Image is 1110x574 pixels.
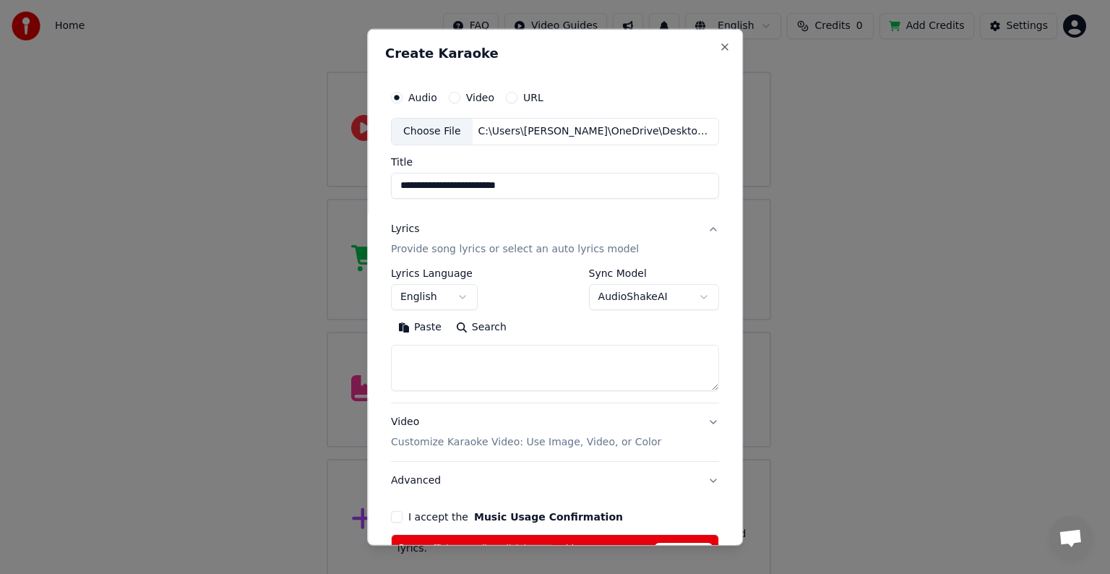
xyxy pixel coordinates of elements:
div: C:\Users\[PERSON_NAME]\OneDrive\Desktop\Dum Dum Dum Dooreyetho MP3.mp3 [473,124,718,139]
button: Advanced [391,462,719,500]
span: Refresh [655,543,712,559]
div: Choose File [392,119,473,145]
label: Sync Model [589,268,719,278]
p: Customize Karaoke Video: Use Image, Video, or Color [391,435,661,450]
label: Video [466,93,494,103]
label: Lyrics Language [391,268,478,278]
p: Provide song lyrics or select an auto lyrics model [391,242,639,257]
button: VideoCustomize Karaoke Video: Use Image, Video, or Color [391,403,719,461]
span: Insufficient credits. Click here to add more. [415,544,602,555]
label: I accept the [408,512,623,522]
button: I accept the [474,512,623,522]
div: LyricsProvide song lyrics or select an auto lyrics model [391,268,719,403]
h2: Create Karaoke [385,47,725,60]
div: Video [391,415,661,450]
button: Paste [391,316,449,339]
button: Search [449,316,514,339]
label: Title [391,157,719,167]
label: Audio [408,93,437,103]
button: LyricsProvide song lyrics or select an auto lyrics model [391,210,719,268]
label: URL [523,93,543,103]
div: Lyrics [391,222,419,236]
